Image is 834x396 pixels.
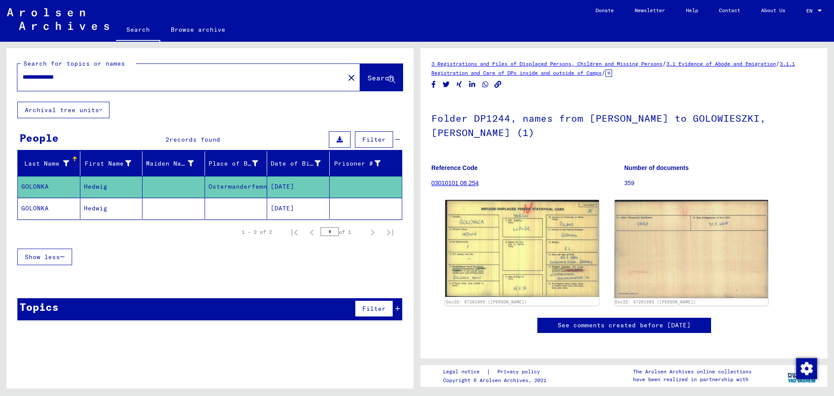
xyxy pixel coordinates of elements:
mat-header-cell: Prisoner # [330,151,402,176]
mat-cell: Ostermanderfemn [205,176,268,197]
mat-cell: Hedwig [80,176,143,197]
button: Previous page [303,223,321,241]
button: Archival tree units [17,102,109,118]
button: Share on Xing [455,79,464,90]
button: Show less [17,249,72,265]
button: Share on WhatsApp [481,79,490,90]
div: Maiden Name [146,156,205,170]
button: Search [360,64,403,91]
div: Date of Birth [271,159,321,168]
div: Place of Birth [208,159,258,168]
span: Filter [362,136,386,143]
button: Share on Twitter [442,79,451,90]
button: Copy link [493,79,503,90]
div: Prisoner # [333,156,392,170]
a: Legal notice [443,367,486,376]
img: yv_logo.png [786,365,818,386]
a: DocID: 67201895 ([PERSON_NAME]) [446,299,527,304]
span: records found [169,136,220,143]
mat-cell: [DATE] [267,176,330,197]
span: 2 [165,136,169,143]
div: Prisoner # [333,159,381,168]
a: See comments created before [DATE] [558,321,691,330]
img: 001.jpg [445,200,599,296]
button: Share on Facebook [429,79,438,90]
div: Last Name [21,156,80,170]
mat-header-cell: First Name [80,151,143,176]
button: Clear [343,69,360,86]
div: First Name [84,156,142,170]
div: 1 – 2 of 2 [242,228,272,236]
div: Place of Birth [208,156,269,170]
button: Filter [355,131,393,148]
mat-cell: GOLONKA [18,176,80,197]
a: Search [116,19,160,42]
div: | [443,367,550,376]
span: Search [367,73,394,82]
p: Copyright © Arolsen Archives, 2021 [443,376,550,384]
img: Change consent [796,358,817,379]
mat-header-cell: Last Name [18,151,80,176]
button: Share on LinkedIn [468,79,477,90]
img: 002.jpg [615,200,768,298]
button: First page [286,223,303,241]
a: DocID: 67201895 ([PERSON_NAME]) [615,299,696,304]
p: The Arolsen Archives online collections [633,368,751,376]
mat-cell: Hedwig [80,198,143,219]
span: / [776,60,780,67]
span: Filter [362,305,386,313]
a: 3.1 Evidence of Abode and Emigration [666,60,776,67]
span: Show less [25,253,60,261]
p: 359 [624,179,817,188]
div: Maiden Name [146,159,194,168]
span: / [662,60,666,67]
div: Topics [20,299,59,315]
img: Arolsen_neg.svg [7,8,109,30]
button: Next page [364,223,381,241]
mat-icon: close [346,73,357,83]
div: Last Name [21,159,69,168]
a: Privacy policy [490,367,550,376]
p: have been realized in partnership with [633,376,751,383]
span: / [602,69,606,77]
div: First Name [84,159,132,168]
mat-cell: [DATE] [267,198,330,219]
span: EN [806,8,816,14]
h1: Folder DP1244, names from [PERSON_NAME] to GOLOWIESZKI, [PERSON_NAME] (1) [431,98,817,151]
a: 03010101 08 254 [431,180,479,186]
div: People [20,130,59,146]
b: Number of documents [624,164,689,171]
div: Date of Birth [271,156,331,170]
mat-header-cell: Place of Birth [205,151,268,176]
button: Last page [381,223,399,241]
a: Browse archive [160,19,236,40]
div: of 1 [321,228,364,236]
b: Reference Code [431,164,478,171]
mat-cell: GOLONKA [18,198,80,219]
a: 3 Registrations and Files of Displaced Persons, Children and Missing Persons [431,60,662,67]
mat-header-cell: Date of Birth [267,151,330,176]
button: Filter [355,300,393,317]
mat-header-cell: Maiden Name [142,151,205,176]
mat-label: Search for topics or names [23,60,125,67]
